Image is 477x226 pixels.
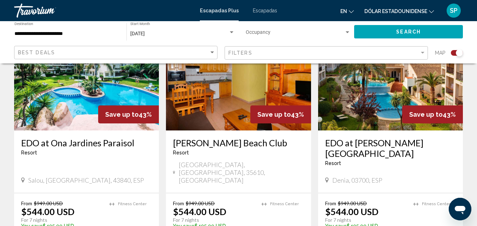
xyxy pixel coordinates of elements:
[325,160,341,166] span: Resort
[445,3,463,18] button: Menú de usuario
[18,50,55,55] span: Best Deals
[364,6,434,16] button: Cambiar moneda
[402,105,463,123] div: 43%
[21,217,102,223] p: For 7 nights
[21,150,37,155] span: Resort
[14,4,193,18] a: Travorium
[325,138,456,159] a: EDO at [PERSON_NAME][GEOGRAPHIC_DATA]
[21,200,32,206] span: From
[130,31,145,36] span: [DATE]
[186,200,215,206] span: $949.00 USD
[409,111,443,118] span: Save up to
[200,8,239,13] a: Escapadas Plus
[173,206,226,217] p: $544.00 USD
[340,6,354,16] button: Cambiar idioma
[325,217,406,223] p: For 7 nights
[332,176,382,184] span: Denia, 03700, ESP
[173,200,184,206] span: From
[18,50,215,56] mat-select: Sort by
[21,206,74,217] p: $544.00 USD
[166,18,311,130] img: ii_cat5.jpg
[28,176,144,184] span: Salou, [GEOGRAPHIC_DATA], 43840, ESP
[105,111,139,118] span: Save up to
[340,8,347,14] font: en
[98,105,159,123] div: 43%
[364,8,427,14] font: Dólar estadounidense
[318,18,463,130] img: ii_ogi1.jpg
[118,202,147,206] span: Fitness Center
[338,200,367,206] span: $949.00 USD
[257,111,291,118] span: Save up to
[253,8,277,13] a: Escapadas
[14,18,159,130] img: ii_cjp1.jpg
[21,138,152,148] a: EDO at Ona Jardines Paraisol
[270,202,299,206] span: Fitness Center
[422,202,451,206] span: Fitness Center
[396,29,421,35] span: Search
[354,25,463,38] button: Search
[435,48,446,58] span: Map
[450,7,458,14] font: SP
[325,206,378,217] p: $544.00 USD
[34,200,63,206] span: $949.00 USD
[325,200,336,206] span: From
[449,198,471,220] iframe: Botón para iniciar la ventana de mensajería
[173,138,304,148] a: [PERSON_NAME] Beach Club
[250,105,311,123] div: 43%
[173,217,254,223] p: For 7 nights
[179,161,304,184] span: [GEOGRAPHIC_DATA], [GEOGRAPHIC_DATA], 35610, [GEOGRAPHIC_DATA]
[225,46,428,60] button: Filter
[228,50,252,56] span: Filters
[173,150,189,155] span: Resort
